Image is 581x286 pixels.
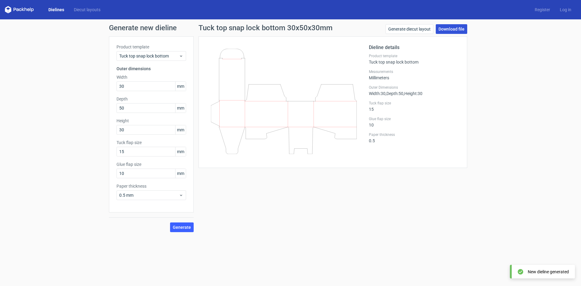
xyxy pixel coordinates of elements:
[369,117,460,127] div: 10
[369,54,460,64] div: Tuck top snap lock bottom
[369,91,386,96] span: Width : 30
[117,183,186,189] label: Paper thickness
[555,7,576,13] a: Log in
[119,192,179,198] span: 0.5 mm
[436,24,467,34] a: Download file
[175,82,186,91] span: mm
[117,118,186,124] label: Height
[386,24,433,34] a: Generate diecut layout
[369,54,460,58] label: Product template
[528,269,569,275] div: New dieline generated
[117,66,186,72] h3: Outer dimensions
[369,85,460,90] label: Outer Dimensions
[369,44,460,51] h2: Dieline details
[173,225,191,229] span: Generate
[369,101,460,106] label: Tuck flap size
[119,53,179,59] span: Tuck top snap lock bottom
[117,96,186,102] label: Depth
[117,44,186,50] label: Product template
[369,69,460,80] div: Millimeters
[109,24,472,31] h1: Generate new dieline
[369,69,460,74] label: Measurements
[69,7,105,13] a: Diecut layouts
[175,125,186,134] span: mm
[386,91,403,96] span: , Depth : 50
[117,161,186,167] label: Glue flap size
[369,132,460,137] label: Paper thickness
[175,169,186,178] span: mm
[199,24,333,31] h1: Tuck top snap lock bottom 30x50x30mm
[530,7,555,13] a: Register
[369,132,460,143] div: 0.5
[117,74,186,80] label: Width
[403,91,422,96] span: , Height : 30
[175,104,186,113] span: mm
[170,222,194,232] button: Generate
[44,7,69,13] a: Dielines
[369,101,460,112] div: 15
[369,117,460,121] label: Glue flap size
[117,140,186,146] label: Tuck flap size
[175,147,186,156] span: mm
